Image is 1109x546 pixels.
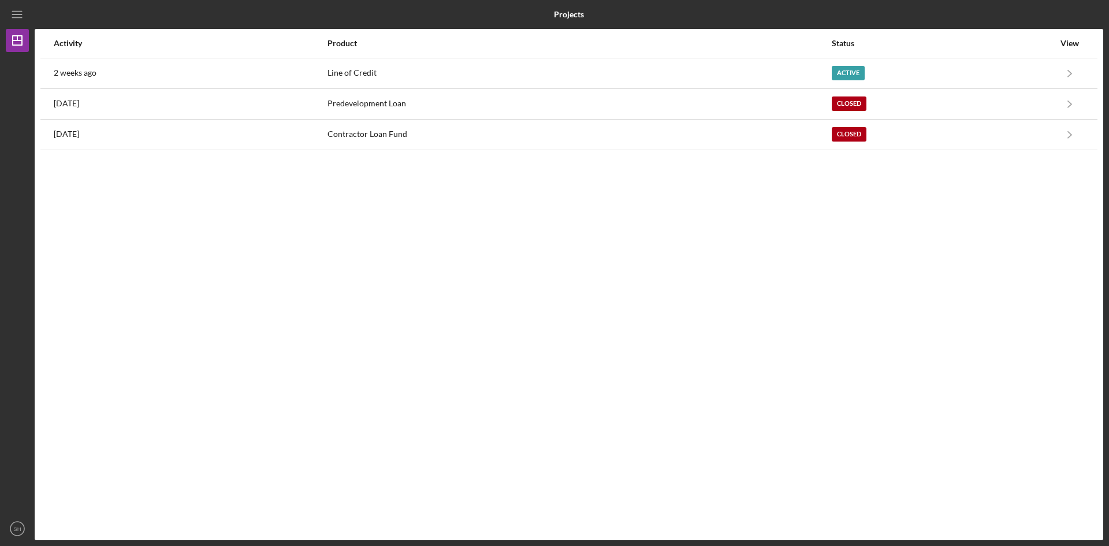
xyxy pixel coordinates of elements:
time: 2023-09-01 16:56 [54,99,79,108]
text: SH [13,526,21,532]
div: Active [832,66,865,80]
div: Closed [832,96,866,111]
button: SH [6,517,29,540]
div: View [1055,39,1084,48]
div: Activity [54,39,326,48]
div: Closed [832,127,866,142]
div: Predevelopment Loan [328,90,831,118]
div: Contractor Loan Fund [328,120,831,149]
div: Line of Credit [328,59,831,88]
div: Product [328,39,831,48]
time: 2023-08-16 22:04 [54,129,79,139]
time: 2025-09-04 18:20 [54,68,96,77]
b: Projects [554,10,584,19]
div: Status [832,39,1054,48]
